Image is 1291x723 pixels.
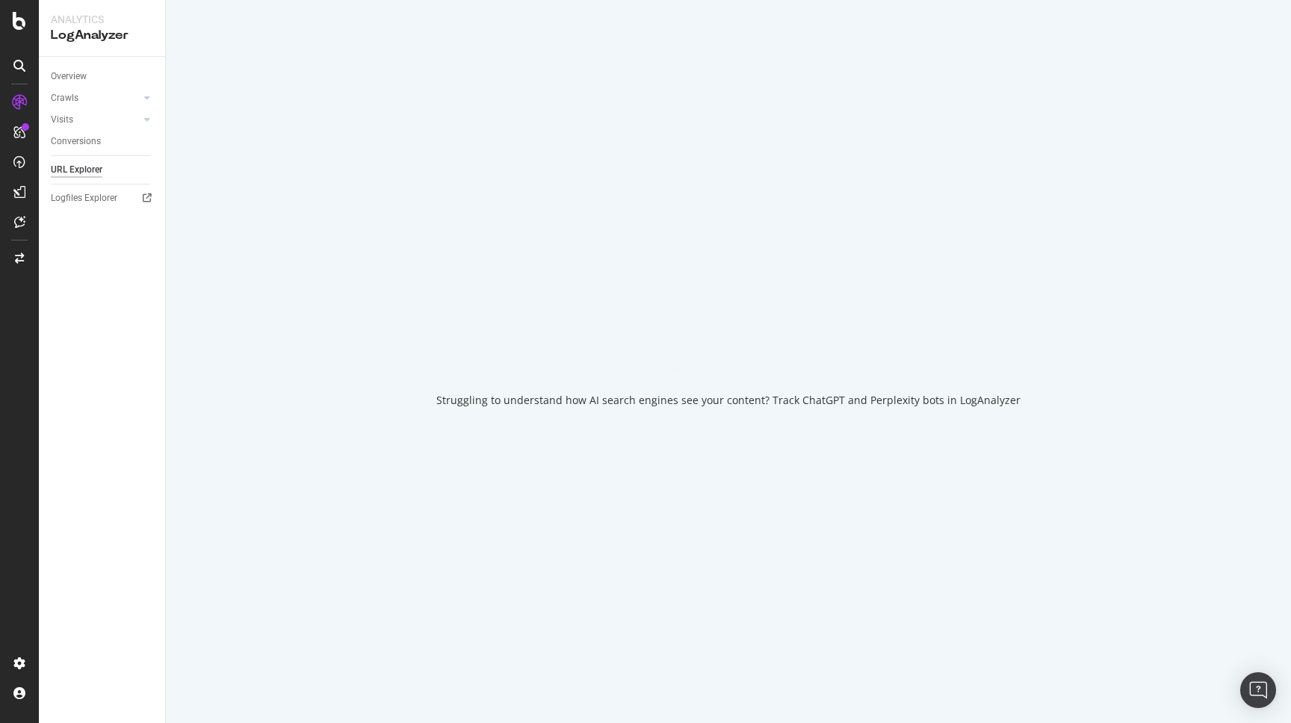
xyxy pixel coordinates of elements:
[51,112,73,128] div: Visits
[51,162,102,178] div: URL Explorer
[1240,672,1276,708] div: Open Intercom Messenger
[51,27,153,44] div: LogAnalyzer
[51,162,155,178] a: URL Explorer
[51,134,101,149] div: Conversions
[51,69,87,84] div: Overview
[51,69,155,84] a: Overview
[51,90,78,106] div: Crawls
[675,315,782,369] div: animation
[51,112,140,128] a: Visits
[436,393,1021,408] div: Struggling to understand how AI search engines see your content? Track ChatGPT and Perplexity bot...
[51,90,140,106] a: Crawls
[51,190,155,206] a: Logfiles Explorer
[51,134,155,149] a: Conversions
[51,12,153,27] div: Analytics
[51,190,117,206] div: Logfiles Explorer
